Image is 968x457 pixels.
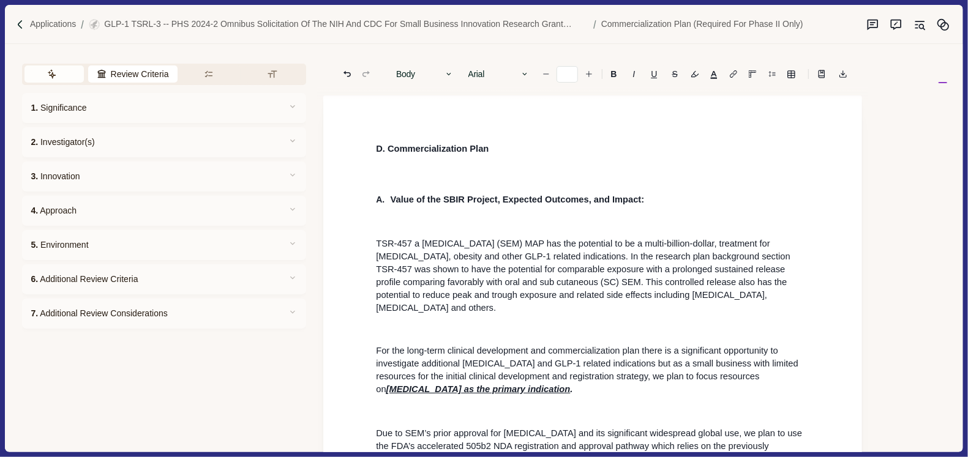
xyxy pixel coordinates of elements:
[31,273,138,286] span: Additional Review Criteria
[111,68,169,81] span: Review Criteria
[744,65,761,83] button: Adjust margins
[604,65,623,83] button: B
[625,65,642,83] button: I
[31,102,86,114] span: Significance
[31,204,77,217] span: Approach
[339,65,356,83] button: Undo
[391,195,645,204] span: Value of the SBIR Project, Expected Outcomes, and Impact:
[645,65,664,83] button: U
[31,307,167,320] span: Additional Review Considerations
[570,384,572,394] span: .
[31,136,94,149] span: Investigator(s)
[376,195,385,204] span: A.
[31,171,38,181] b: 3.
[538,65,555,83] button: Decrease font size
[76,19,89,30] img: Forward slash icon
[835,65,852,83] button: Export to docx
[651,70,657,78] u: U
[462,65,535,83] button: Arial
[764,65,781,83] button: Line height
[390,65,460,83] button: Body
[89,19,100,30] img: GLP-1 TSRL-3 -- PHS 2024-2 Omnibus Solicitation of the NIH and CDC for Small Business Innovation ...
[376,239,792,313] span: TSR-457 a [MEDICAL_DATA] (SEM) MAP has the potential to be a multi-billion-dollar, treatment for ...
[588,19,601,30] img: Forward slash icon
[22,162,306,191] button: 3. Innovation
[601,18,803,31] a: Commercialization Plan (Required for Phase II only)
[89,18,588,31] a: GLP-1 TSRL-3 -- PHS 2024-2 Omnibus Solicitation of the NIH and CDC for Small Business Innovation ...
[666,65,684,83] button: S
[104,18,588,31] p: GLP-1 TSRL-3 -- PHS 2024-2 Omnibus Solicitation of the NIH and CDC for Small Business Innovation ...
[22,230,306,260] button: 5. Environment
[22,93,306,123] button: 1. Significance
[31,239,88,251] span: Environment
[22,299,306,329] button: 7. Additional Review Considerations
[31,170,80,183] span: Innovation
[31,274,38,284] b: 6.
[31,137,38,147] b: 2.
[376,346,801,394] span: For the long-term clinical development and commercialization plan there is a significant opportun...
[611,70,617,78] b: B
[31,308,38,318] b: 7.
[22,264,306,294] button: 6. Additional Review Criteria
[22,127,306,157] button: 2. Investigator(s)
[31,240,38,250] b: 5.
[633,70,636,78] i: I
[31,103,38,113] b: 1.
[813,65,830,83] button: Line height
[725,65,742,83] button: Line height
[31,206,38,215] b: 4.
[376,144,489,154] span: D. Commercialization Plan
[30,18,77,31] a: Applications
[580,65,598,83] button: Increase font size
[672,70,678,78] s: S
[22,196,306,226] button: 4. Approach
[386,384,571,394] span: [MEDICAL_DATA] as the primary indication
[358,65,375,83] button: Redo
[15,19,26,30] img: Forward slash icon
[782,65,800,83] button: Line height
